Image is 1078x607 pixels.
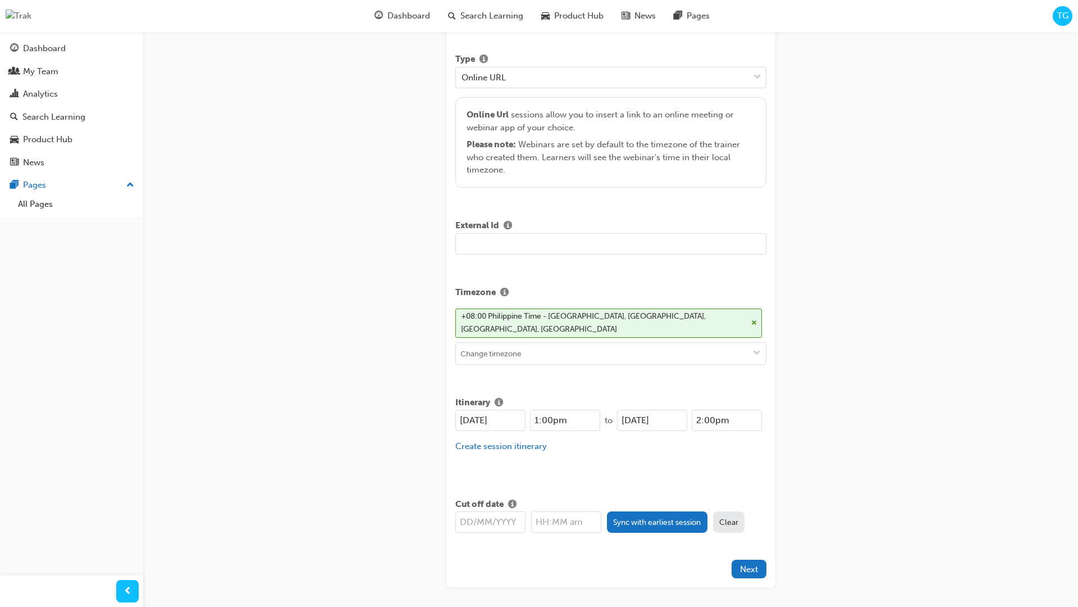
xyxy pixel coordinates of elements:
[374,9,383,23] span: guage-icon
[455,53,475,67] span: Type
[10,158,19,168] span: news-icon
[4,38,139,59] a: Dashboard
[448,9,456,23] span: search-icon
[674,9,682,23] span: pages-icon
[753,349,761,359] span: down-icon
[4,107,139,128] a: Search Learning
[22,111,85,124] div: Search Learning
[500,288,509,298] span: info-icon
[613,4,665,28] a: news-iconNews
[23,42,66,55] div: Dashboard
[10,44,19,54] span: guage-icon
[462,71,506,84] div: Online URL
[600,414,617,427] div: to
[4,84,139,105] a: Analytics
[475,53,492,67] button: Show info
[748,343,766,364] button: toggle menu
[455,498,504,512] span: Cut off date
[490,396,508,410] button: Show info
[13,196,139,213] a: All Pages
[622,9,630,23] span: news-icon
[23,65,58,78] div: My Team
[455,396,490,410] span: Itinerary
[4,36,139,175] button: DashboardMy TeamAnalyticsSearch LearningProduct HubNews
[23,179,46,192] div: Pages
[665,4,719,28] a: pages-iconPages
[504,221,512,232] span: info-icon
[530,410,600,431] input: HH:MM am
[495,398,503,409] span: info-icon
[479,55,488,65] span: info-icon
[531,511,601,533] input: HH:MM am
[455,219,499,233] span: External Id
[1053,6,1072,26] button: TG
[455,410,526,431] input: DD/MM/YYYY
[499,219,517,233] button: Show info
[461,310,747,336] div: +08:00 Philippine Time - [GEOGRAPHIC_DATA], [GEOGRAPHIC_DATA], [GEOGRAPHIC_DATA], [GEOGRAPHIC_DATA]
[554,10,604,22] span: Product Hub
[4,175,139,196] button: Pages
[6,10,31,22] img: Trak
[713,511,745,533] button: Clear
[687,10,710,22] span: Pages
[740,564,758,574] span: Next
[732,560,766,578] button: Next
[10,112,18,123] span: search-icon
[455,440,547,453] button: Create session itinerary
[692,410,762,431] input: HH:MM am
[634,10,656,22] span: News
[751,320,757,327] span: cross-icon
[508,500,517,510] span: info-icon
[467,108,755,176] div: sessions allow you to insert a link to an online meeting or webinar app of your choice.
[23,156,44,169] div: News
[541,9,550,23] span: car-icon
[4,152,139,173] a: News
[23,133,72,146] div: Product Hub
[387,10,430,22] span: Dashboard
[467,139,516,150] span: Please note :
[4,129,139,150] a: Product Hub
[439,4,532,28] a: search-iconSearch Learning
[504,498,521,512] button: Show info
[4,61,139,82] a: My Team
[753,70,761,85] span: down-icon
[467,110,509,120] span: Online Url
[10,89,19,99] span: chart-icon
[456,343,766,364] input: Change timezone
[1057,10,1068,22] span: TG
[366,4,439,28] a: guage-iconDashboard
[124,585,132,599] span: prev-icon
[10,135,19,145] span: car-icon
[617,410,687,431] input: DD/MM/YYYY
[607,511,707,533] button: Sync with earliest session
[126,178,134,193] span: up-icon
[10,180,19,191] span: pages-icon
[496,286,513,300] button: Show info
[10,67,19,77] span: people-icon
[532,4,613,28] a: car-iconProduct Hub
[455,511,526,533] input: DD/MM/YYYY
[467,138,755,176] div: Webinars are set by default to the timezone of the trainer who created them. Learners will see th...
[460,10,523,22] span: Search Learning
[23,88,58,101] div: Analytics
[455,286,496,300] span: Timezone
